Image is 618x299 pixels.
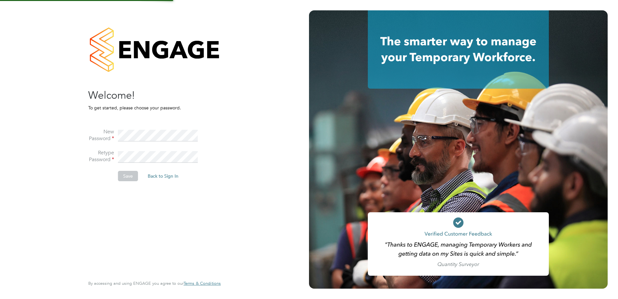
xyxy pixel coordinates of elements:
p: To get started, please choose your password. [88,105,214,111]
button: Save [118,171,138,181]
label: New Password [88,128,114,142]
button: Back to Sign In [143,171,184,181]
label: Retype Password [88,149,114,163]
span: Terms & Conditions [184,281,221,286]
a: Terms & Conditions [184,281,221,286]
span: By accessing and using ENGAGE you agree to our [88,281,221,286]
h2: Welcome! [88,89,214,102]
